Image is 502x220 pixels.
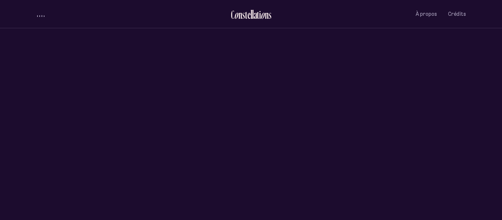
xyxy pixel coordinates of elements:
div: t [257,8,259,21]
div: n [265,8,269,21]
div: C [231,8,234,21]
div: s [269,8,272,21]
div: a [254,8,257,21]
div: n [239,8,242,21]
div: l [251,8,252,21]
div: o [261,8,265,21]
span: Crédits [448,11,466,17]
div: t [245,8,247,21]
div: o [234,8,239,21]
div: s [242,8,245,21]
button: volume audio [36,10,46,18]
div: l [252,8,254,21]
span: À propos [416,11,437,17]
div: e [247,8,251,21]
button: Crédits [448,6,466,23]
div: i [259,8,261,21]
button: À propos [416,6,437,23]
